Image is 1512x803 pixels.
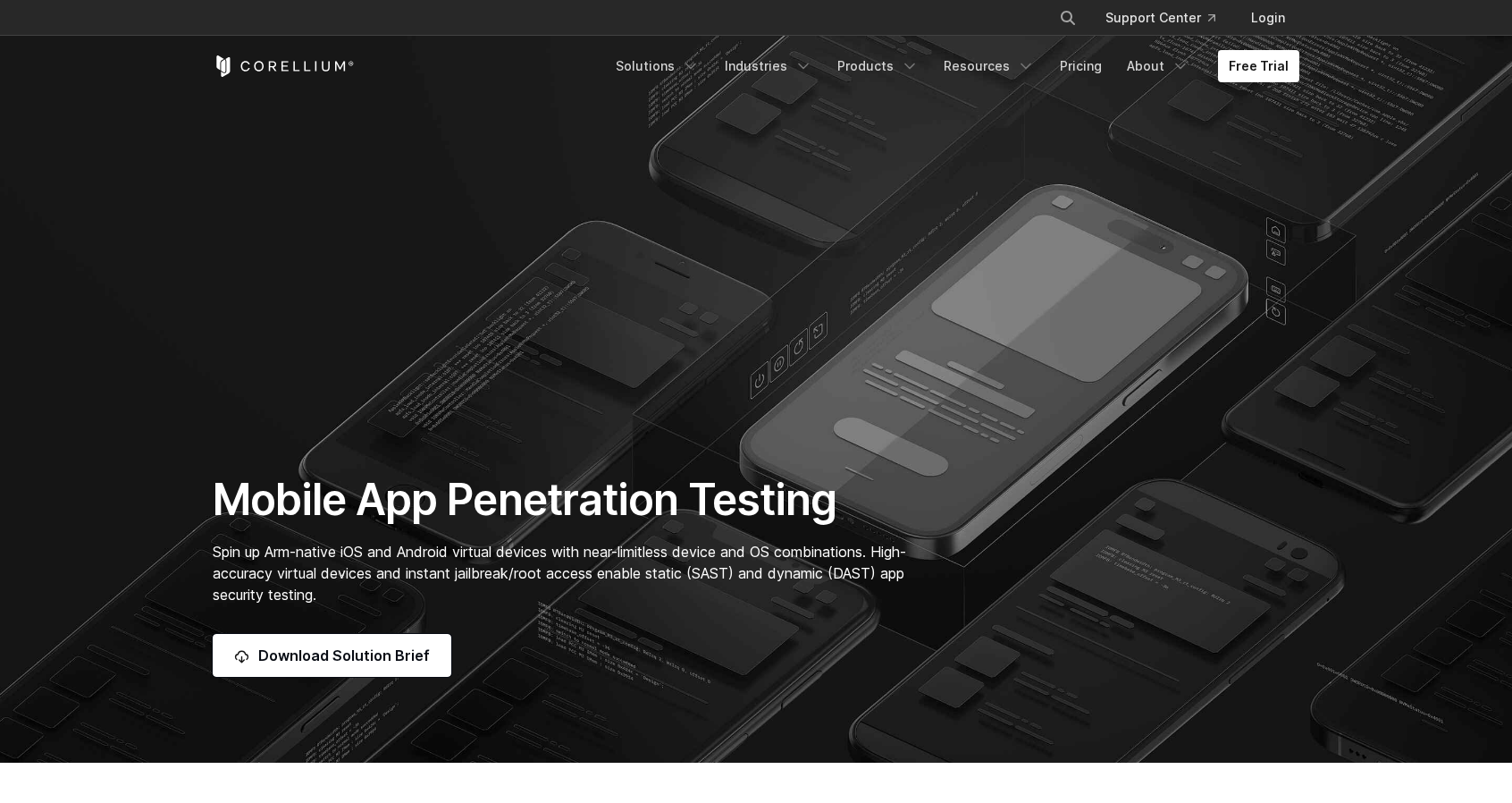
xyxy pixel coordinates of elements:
a: Corellium Home [213,55,355,77]
a: Resources [933,50,1046,82]
div: Navigation Menu [605,50,1299,82]
a: Industries [714,50,823,82]
button: Search [1052,2,1084,34]
a: Support Center [1091,2,1230,34]
a: Login [1237,2,1299,34]
a: Free Trial [1218,50,1299,82]
span: Download Solution Brief [258,645,430,666]
a: Download Solution Brief [213,634,451,677]
span: Spin up Arm-native iOS and Android virtual devices with near-limitless device and OS combinations... [213,543,906,604]
h1: Mobile App Penetration Testing [213,473,925,527]
a: About [1116,50,1200,82]
a: Pricing [1049,50,1113,82]
a: Solutions [605,50,710,82]
a: Products [827,50,929,82]
div: Navigation Menu [1037,2,1299,34]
